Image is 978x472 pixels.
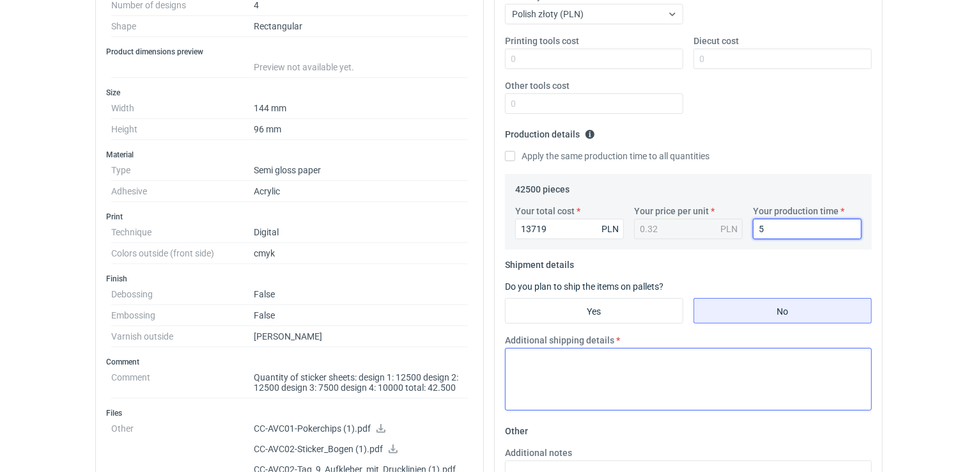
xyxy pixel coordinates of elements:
[111,160,254,181] dt: Type
[512,9,584,19] span: Polish złoty (PLN)
[254,423,468,435] p: CC-AVC01-Pokerchips (1).pdf
[505,255,574,270] legend: Shipment details
[505,150,710,162] label: Apply the same production time to all quantities
[111,98,254,119] dt: Width
[753,205,839,217] label: Your production time
[505,79,570,92] label: Other tools cost
[602,223,619,235] div: PLN
[111,119,254,140] dt: Height
[505,49,683,69] input: 0
[254,367,468,398] dd: Quantity of sticker sheets: design 1: 12500 design 2: 12500 design 3: 7500 design 4: 10000 total:...
[505,124,595,139] legend: Production details
[111,181,254,202] dt: Adhesive
[505,281,664,292] label: Do you plan to ship the items on pallets?
[111,305,254,326] dt: Embossing
[106,88,473,98] h3: Size
[515,179,570,194] legend: 42500 pieces
[106,408,473,418] h3: Files
[106,47,473,57] h3: Product dimensions preview
[254,444,468,455] p: CC-AVC02-Sticker_Bogen (1).pdf
[111,367,254,398] dt: Comment
[753,219,862,239] input: 0
[515,205,575,217] label: Your total cost
[106,212,473,222] h3: Print
[111,284,254,305] dt: Debossing
[505,298,683,324] label: Yes
[106,274,473,284] h3: Finish
[505,334,614,347] label: Additional shipping details
[254,181,468,202] dd: Acrylic
[254,16,468,37] dd: Rectangular
[720,223,738,235] div: PLN
[694,49,872,69] input: 0
[254,119,468,140] dd: 96 mm
[254,222,468,243] dd: Digital
[111,16,254,37] dt: Shape
[254,98,468,119] dd: 144 mm
[111,326,254,347] dt: Varnish outside
[254,160,468,181] dd: Semi gloss paper
[505,93,683,114] input: 0
[634,205,709,217] label: Your price per unit
[254,62,354,72] span: Preview not available yet.
[111,243,254,264] dt: Colors outside (front side)
[505,421,528,436] legend: Other
[694,35,739,47] label: Diecut cost
[254,284,468,305] dd: False
[106,150,473,160] h3: Material
[505,35,579,47] label: Printing tools cost
[505,446,572,459] label: Additional notes
[254,326,468,347] dd: [PERSON_NAME]
[254,305,468,326] dd: False
[694,298,872,324] label: No
[254,243,468,264] dd: cmyk
[515,219,624,239] input: 0
[106,357,473,367] h3: Comment
[111,222,254,243] dt: Technique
